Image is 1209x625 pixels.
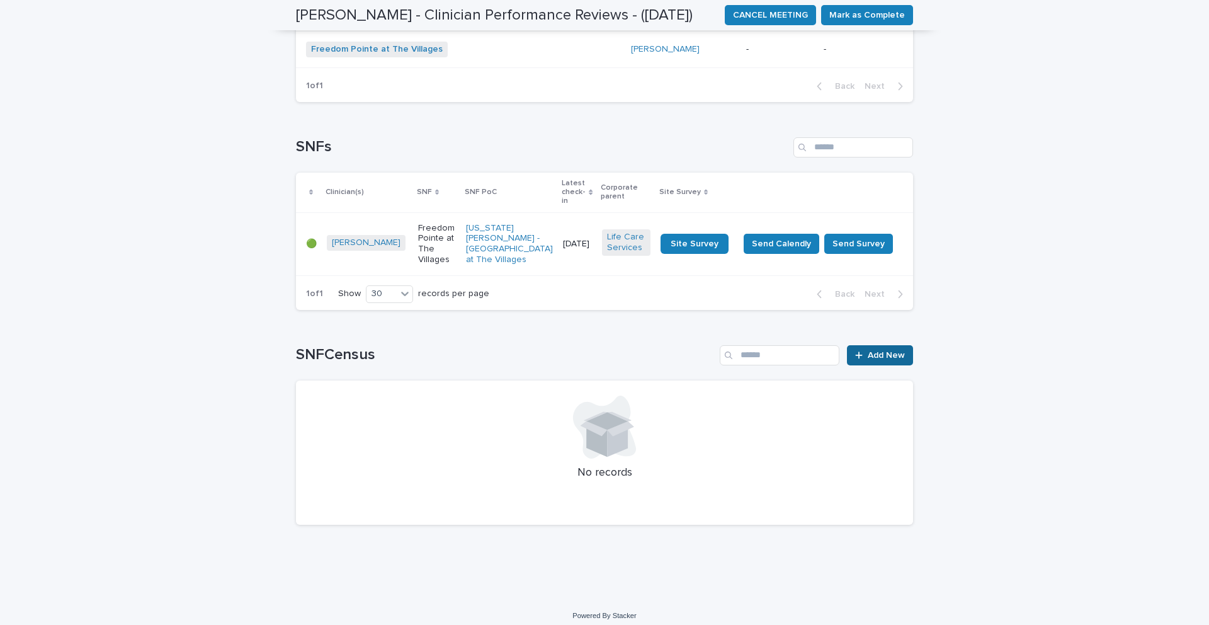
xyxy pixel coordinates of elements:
p: Site Survey [659,185,701,199]
p: Latest check-in [562,176,586,209]
span: Next [865,290,892,299]
span: Add New [868,351,905,360]
a: Site Survey [661,234,729,254]
button: Send Calendly [744,234,819,254]
div: 30 [366,287,397,301]
a: Freedom Pointe at The Villages [311,44,443,55]
tr: Freedom Pointe at The Villages [PERSON_NAME] -- [296,31,913,67]
p: 🟢 [306,239,317,249]
p: SNF PoC [465,185,497,199]
p: 1 of 1 [296,71,333,101]
a: [US_STATE][PERSON_NAME] - [GEOGRAPHIC_DATA] at The Villages [466,223,553,265]
h1: SNFCensus [296,346,715,364]
button: Back [807,289,860,300]
span: Next [865,82,892,91]
button: Next [860,81,913,92]
button: CANCEL MEETING [725,5,816,25]
p: 1 of 1 [296,278,333,309]
a: [PERSON_NAME] [631,44,700,55]
h1: SNFs [296,138,788,156]
p: Corporate parent [601,181,652,204]
a: Add New [847,345,913,365]
span: Mark as Complete [829,9,905,21]
span: Send Calendly [752,238,811,250]
p: records per page [418,289,489,299]
button: Send Survey [824,234,893,254]
p: Show [338,289,361,299]
p: Clinician(s) [326,185,364,199]
p: [DATE] [563,239,591,249]
p: Freedom Pointe at The Villages [418,223,456,265]
span: Site Survey [671,239,718,248]
a: Powered By Stacker [572,612,636,619]
span: Send Survey [832,238,885,250]
span: CANCEL MEETING [733,9,808,21]
input: Search [720,345,839,365]
span: Back [827,82,854,91]
h2: [PERSON_NAME] - Clinician Performance Reviews - ([DATE]) [296,6,693,25]
a: Life Care Services [607,232,645,253]
button: Back [807,81,860,92]
span: Back [827,290,854,299]
p: SNF [417,185,432,199]
button: Mark as Complete [821,5,913,25]
p: - [746,44,814,55]
button: Next [860,289,913,300]
tr: 🟢[PERSON_NAME] Freedom Pointe at The Villages[US_STATE][PERSON_NAME] - [GEOGRAPHIC_DATA] at The V... [296,212,913,275]
a: [PERSON_NAME] [332,238,400,248]
p: No records [311,466,898,480]
p: - [824,44,893,55]
input: Search [793,137,913,158]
